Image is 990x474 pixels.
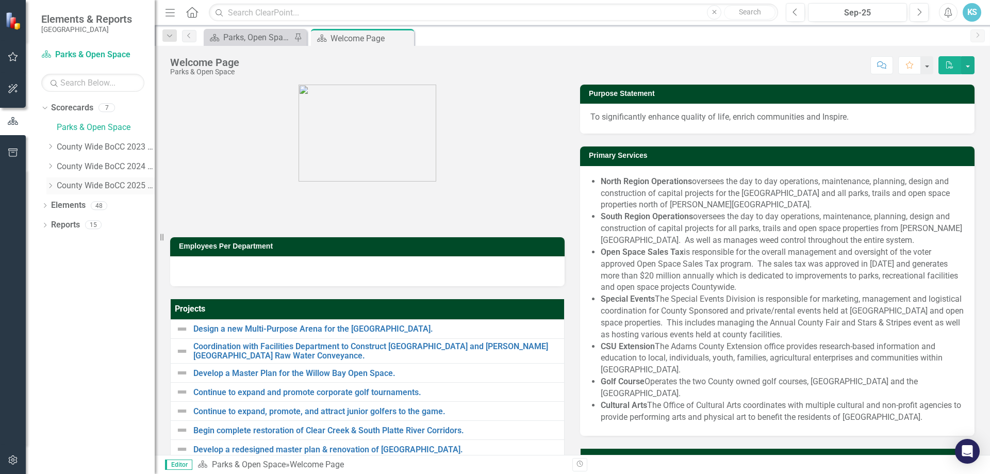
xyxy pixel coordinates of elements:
[57,180,155,192] a: County Wide BoCC 2025 Goals
[589,90,969,97] h3: Purpose Statement
[601,247,964,293] li: is responsible for the overall management and oversight of the voter approved Open Space Sales Ta...
[171,320,565,339] td: Double-Click to Edit Right Click for Context Menu
[176,345,188,357] img: Not Defined
[601,341,964,377] li: The Adams County Extension office provides research-based information and education to local, ind...
[57,122,155,134] a: Parks & Open Space
[601,247,684,257] strong: Open Space Sales Tax
[176,367,188,379] img: Not Defined
[171,383,565,402] td: Double-Click to Edit Right Click for Context Menu
[193,342,559,360] a: Coordination with Facilities Department to Construct [GEOGRAPHIC_DATA] and [PERSON_NAME][GEOGRAPH...
[85,221,102,230] div: 15
[51,219,80,231] a: Reports
[193,445,559,454] a: Develop a redesigned master plan & renovation of [GEOGRAPHIC_DATA].
[808,3,907,22] button: Sep-25
[193,426,559,435] a: Begin complete restoration of Clear Creek & South Platte River Corridors.
[171,421,565,440] td: Double-Click to Edit Right Click for Context Menu
[176,405,188,417] img: Not Defined
[601,176,692,186] strong: North Region Operations
[170,68,239,76] div: Parks & Open Space
[179,242,559,250] h3: Employees Per Department
[601,211,693,221] strong: South Region Operations
[601,293,964,340] li: The Special Events Division is responsible for marketing, management and logistical coordination ...
[171,339,565,364] td: Double-Click to Edit Right Click for Context Menu
[601,376,964,400] li: Operates the two County owned golf courses, [GEOGRAPHIC_DATA] and the [GEOGRAPHIC_DATA].
[165,460,192,470] span: Editor
[170,57,239,68] div: Welcome Page
[601,176,964,211] li: oversees the day to day operations, maintenance, planning, design and construction of capital pro...
[41,25,132,34] small: [GEOGRAPHIC_DATA]
[724,5,775,20] button: Search
[176,443,188,455] img: Not Defined
[193,324,559,334] a: Design a new Multi-Purpose Arena for the [GEOGRAPHIC_DATA].
[812,7,903,19] div: Sep-25
[290,460,344,469] div: Welcome Page
[601,341,655,351] strong: CSU Extension
[193,388,559,397] a: Continue to expand and promote corporate golf tournaments.
[739,8,761,16] span: Search
[51,200,86,211] a: Elements
[331,32,411,45] div: Welcome Page
[601,400,647,410] strong: Cultural Arts
[955,439,980,464] div: Open Intercom Messenger
[963,3,981,22] button: KS
[197,459,565,471] div: »
[5,11,23,29] img: ClearPoint Strategy
[209,4,778,22] input: Search ClearPoint...
[57,141,155,153] a: County Wide BoCC 2023 Goals
[590,111,964,123] p: To significantly enhance quality of life, enrich communities and Inspire.
[589,152,969,159] h3: Primary Services
[171,364,565,383] td: Double-Click to Edit Right Click for Context Menu
[176,323,188,335] img: Not Defined
[41,74,144,92] input: Search Below...
[193,407,559,416] a: Continue to expand, promote, and attract junior golfers to the game.
[601,377,645,386] strong: Golf Course
[57,161,155,173] a: County Wide BoCC 2024 Goals
[41,49,144,61] a: Parks & Open Space
[176,386,188,398] img: Not Defined
[212,460,286,469] a: Parks & Open Space
[41,13,132,25] span: Elements & Reports
[601,400,964,423] li: The Office of Cultural Arts coordinates with multiple cultural and non-profit agencies to provide...
[601,294,655,304] strong: Special Events
[51,102,93,114] a: Scorecards
[176,424,188,436] img: Not Defined
[91,201,107,210] div: 48
[601,211,964,247] li: oversees the day to day operations, maintenance, planning, design and construction of capital pro...
[223,31,291,44] div: Parks, Open Space, and Cultural Arts
[171,440,565,459] td: Double-Click to Edit Right Click for Context Menu
[299,85,436,182] img: AdamsCo_logo_rgb.png
[206,31,291,44] a: Parks, Open Space, and Cultural Arts
[98,104,115,112] div: 7
[171,402,565,421] td: Double-Click to Edit Right Click for Context Menu
[193,369,559,378] a: Develop a Master Plan for the Willow Bay Open Space.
